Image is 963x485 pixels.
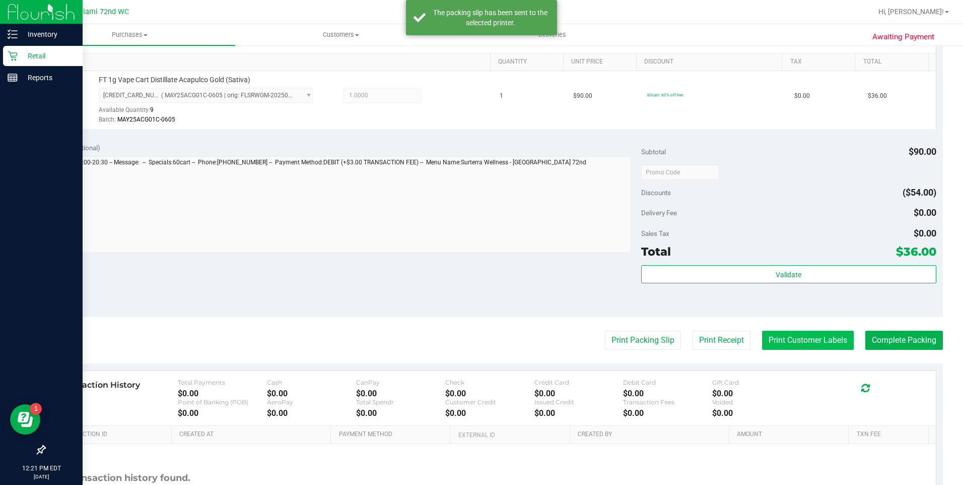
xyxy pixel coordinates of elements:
p: Reports [18,72,78,84]
a: Tax [790,58,851,66]
div: $0.00 [534,408,624,418]
span: $36.00 [896,245,936,259]
span: 1 [500,91,503,101]
div: Credit Card [534,379,624,386]
span: Batch: [99,116,116,123]
div: $0.00 [712,389,801,398]
div: AeroPay [267,398,356,406]
div: Total Payments [178,379,267,386]
p: 12:21 PM EDT [5,464,78,473]
a: Unit Price [571,58,632,66]
div: Customer Credit [445,398,534,406]
button: Print Receipt [693,331,750,350]
span: $90.00 [573,91,592,101]
div: CanPay [356,379,445,386]
div: Voided [712,398,801,406]
span: Discounts [641,184,671,202]
div: $0.00 [623,408,712,418]
span: $36.00 [868,91,887,101]
div: Check [445,379,534,386]
button: Print Customer Labels [762,331,854,350]
a: Discount [644,58,778,66]
inline-svg: Reports [8,73,18,83]
div: The packing slip has been sent to the selected printer. [431,8,549,28]
a: Transaction ID [59,431,168,439]
button: Complete Packing [865,331,943,350]
div: $0.00 [623,389,712,398]
p: Inventory [18,28,78,40]
a: SKU [59,58,486,66]
div: Available Quantity: [99,103,324,123]
span: Validate [776,271,801,279]
button: Validate [641,265,936,283]
a: Created By [578,431,725,439]
th: External ID [450,426,569,444]
div: $0.00 [267,389,356,398]
div: Issued Credit [534,398,624,406]
a: Quantity [498,58,559,66]
span: $0.00 [914,228,936,238]
p: [DATE] [5,473,78,480]
span: Subtotal [641,148,666,156]
div: Total Spendr [356,398,445,406]
div: $0.00 [356,408,445,418]
span: Delivery Fee [641,209,677,217]
a: Txn Fee [857,431,925,439]
div: Point of Banking (POB) [178,398,267,406]
input: Promo Code [641,165,719,180]
div: $0.00 [356,389,445,398]
a: Customers [235,24,446,45]
span: Total [641,245,671,259]
span: $0.00 [794,91,810,101]
iframe: Resource center [10,404,40,435]
span: $0.00 [914,207,936,218]
div: $0.00 [178,389,267,398]
inline-svg: Inventory [8,29,18,39]
span: 60cart: 60% off line [647,92,683,97]
span: Miami 72nd WC [77,8,129,16]
span: Awaiting Payment [872,31,934,43]
a: Total [863,58,924,66]
iframe: Resource center unread badge [30,403,42,415]
button: Print Packing Slip [605,331,681,350]
p: Retail [18,50,78,62]
a: Payment Method [339,431,447,439]
div: Transaction Fees [623,398,712,406]
div: $0.00 [712,408,801,418]
a: Amount [737,431,845,439]
span: FT 1g Vape Cart Distillate Acapulco Gold (Sativa) [99,75,250,85]
a: Purchases [24,24,235,45]
div: $0.00 [445,408,534,418]
span: $90.00 [909,146,936,157]
div: Cash [267,379,356,386]
div: $0.00 [534,389,624,398]
span: 9 [150,106,154,113]
span: Purchases [24,30,235,39]
div: $0.00 [267,408,356,418]
span: MAY25ACG01C-0605 [117,116,175,123]
span: ($54.00) [903,187,936,198]
div: Gift Card [712,379,801,386]
div: Debit Card [623,379,712,386]
span: Sales Tax [641,229,669,237]
span: Hi, [PERSON_NAME]! [878,8,944,16]
span: Customers [236,30,446,39]
div: $0.00 [445,389,534,398]
inline-svg: Retail [8,51,18,61]
div: $0.00 [178,408,267,418]
a: Created At [179,431,327,439]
